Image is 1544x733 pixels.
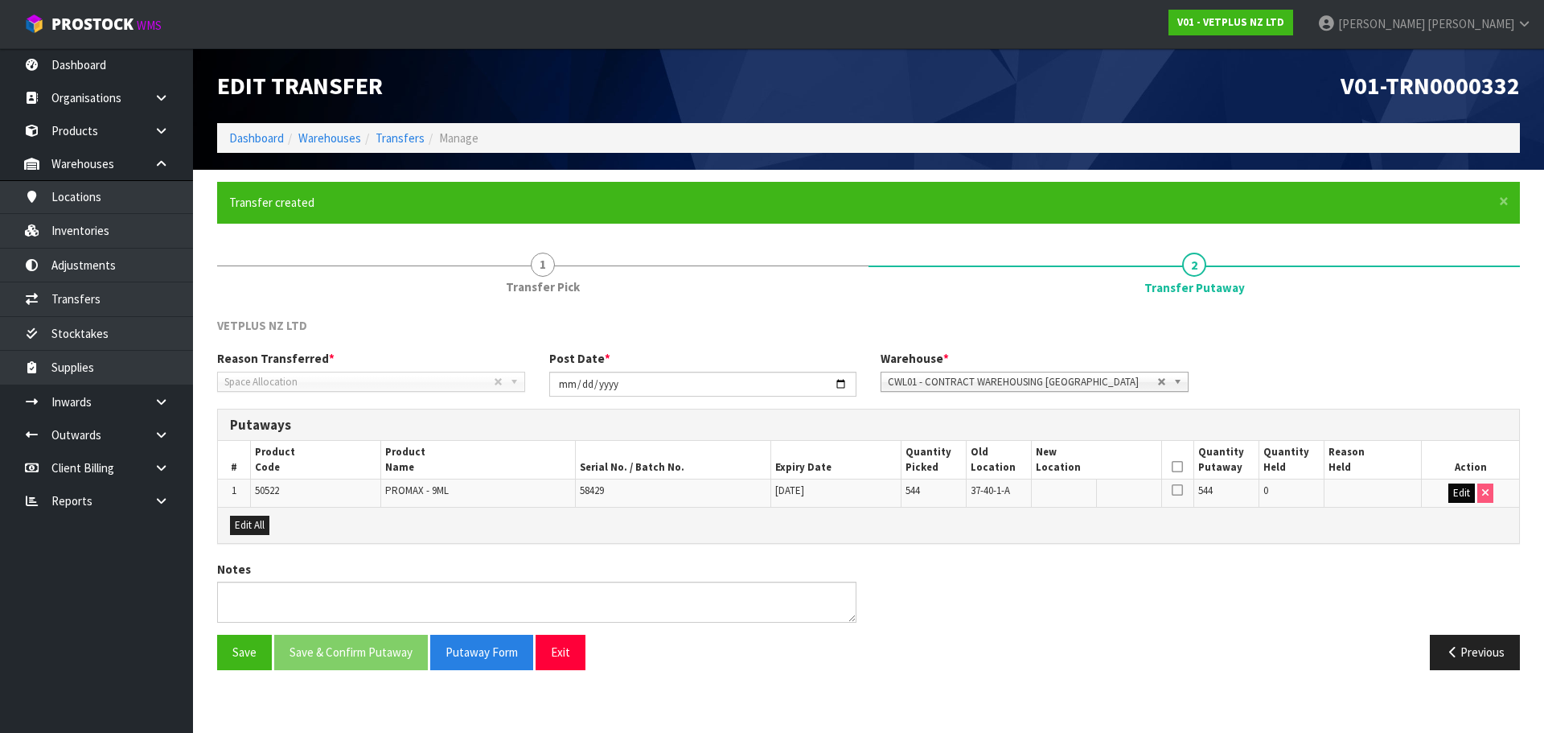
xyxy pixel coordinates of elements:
[217,318,307,333] span: VETPLUS NZ LTD
[506,278,580,295] span: Transfer Pick
[229,195,314,210] span: Transfer created
[1177,15,1284,29] strong: V01 - VETPLUS NZ LTD
[775,484,804,497] span: [DATE]
[229,130,284,146] a: Dashboard
[217,561,251,578] label: Notes
[771,441,901,479] th: Expiry Date
[1338,16,1425,31] span: [PERSON_NAME]
[1031,441,1161,479] th: New Location
[888,373,1157,392] span: CWL01 - CONTRACT WAREHOUSING [GEOGRAPHIC_DATA]
[549,350,610,367] label: Post Date
[905,484,920,497] span: 544
[380,441,576,479] th: Product Name
[230,516,269,535] button: Edit All
[966,441,1031,479] th: Old Location
[531,253,555,277] span: 1
[51,14,133,35] span: ProStock
[1324,441,1421,479] th: Reason Held
[430,635,533,669] button: Putaway Form
[255,484,279,497] span: 50522
[549,372,857,397] input: Post Date
[24,14,44,34] img: cube-alt.png
[1263,484,1268,497] span: 0
[1144,279,1245,296] span: Transfer Putaway
[901,441,966,479] th: Quantity Picked
[217,635,272,669] button: Save
[881,350,949,367] label: Warehouse
[580,484,604,497] span: 58429
[274,635,428,669] button: Save & Confirm Putaway
[446,644,518,660] span: Putaway Form
[217,305,1520,682] span: Transfer Putaway
[217,70,383,101] span: Edit Transfer
[536,635,585,669] button: Exit
[298,130,361,146] a: Warehouses
[230,418,1507,433] h3: Putaways
[1341,70,1520,101] span: V01-TRN0000332
[1182,253,1206,277] span: 2
[385,484,449,497] span: PROMAX - 9ML
[218,441,250,479] th: #
[1198,484,1213,497] span: 544
[439,130,478,146] span: Manage
[1430,635,1520,669] button: Previous
[1168,10,1293,35] a: V01 - VETPLUS NZ LTD
[1448,484,1475,503] button: Edit
[217,350,335,367] label: Reason Transferred
[224,373,494,392] span: Space Allocation
[232,484,236,497] span: 1
[376,130,425,146] a: Transfers
[1259,441,1324,479] th: Quantity Held
[1427,16,1514,31] span: [PERSON_NAME]
[1193,441,1259,479] th: Quantity Putaway
[250,441,380,479] th: Product Code
[971,484,1010,497] span: 37-40-1-A
[137,18,162,33] small: WMS
[576,441,771,479] th: Serial No. / Batch No.
[1499,190,1509,212] span: ×
[1422,441,1519,479] th: Action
